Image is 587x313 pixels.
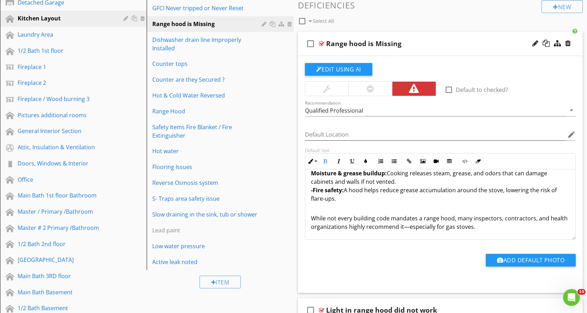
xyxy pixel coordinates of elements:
span: Select All [313,18,334,24]
div: Master / Primary /Bathroom [18,207,113,216]
div: Flooring Issues [152,163,263,171]
div: S- Traps area safety issue [152,194,263,203]
div: Pictures additional rooms [18,111,113,119]
div: General Interior Section [18,127,113,135]
input: Default Location [305,129,566,140]
button: Add Default Photo [486,254,576,267]
div: Master # 2 Primary /Bathroom [18,224,113,232]
div: Item [200,276,241,288]
div: 1/2 Bath Basement [18,304,113,312]
i: arrow_drop_down [567,106,576,114]
iframe: Intercom live chat [563,289,580,306]
div: Range Hood [152,107,263,115]
div: Safety Items Fire Blanket / Fire Extinguisher [152,123,263,140]
button: Insert Image (Ctrl+P) [416,155,429,168]
div: Lead paint [152,226,263,234]
button: Inline Style [305,155,319,168]
div: Slow draining in the sink, tub or shower [152,210,263,219]
div: Counter tops [152,60,263,68]
span: 10 [577,289,586,295]
div: Main Bath 1st floor Bathroom [18,191,113,200]
div: [GEOGRAPHIC_DATA] [18,256,113,264]
button: Clear Formatting [471,155,485,168]
div: Dishwasher drain line Improperly Installed [152,36,263,52]
div: Fireplace / Wood burning 3 [18,95,113,103]
i: check_box_outline_blank [305,35,316,52]
button: Insert Table [443,155,456,168]
p: These can irritate lungs, worsen [MEDICAL_DATA], and contribute to long-term health issues.-- Coo... [311,152,570,211]
div: Hot water [152,147,263,155]
div: Laundry Area [18,30,113,39]
button: Insert Video [429,155,443,168]
div: Main Bath 3RD floor [18,272,113,280]
div: Kitchen Layout [18,14,113,23]
div: Counter are they Secured ? [152,75,263,84]
div: Main Bath Basement [18,288,113,296]
div: Hot & Cold Water Reversed [152,91,263,100]
i: edit [567,130,576,139]
div: GFCI Never tripped or Never Reset [152,4,263,12]
div: Low water pressure [152,242,263,250]
div: Default Text [305,148,576,153]
strong: Moisture & grease buildup: [311,169,387,177]
h3: Deficiencies [298,0,583,10]
div: 1/2 Bath 2nd floor [18,240,113,248]
div: Range hood is Missing [152,20,263,28]
div: New [542,0,583,13]
div: Active leak noted [152,258,263,266]
div: Fireplace 1 [18,63,113,71]
div: Range hood is Missing [326,39,402,48]
strong: -Fire safety: [311,186,344,194]
div: Fireplace 2 [18,79,113,87]
div: 1/2 Bath 1st floor [18,46,113,55]
div: Attic, Insulation & Ventilation [18,143,113,151]
div: Reverse Osmosis system [152,179,263,187]
label: Default to checked? [456,86,508,93]
button: Code View [458,155,471,168]
p: While not every building code mandates a range hood, many inspectors, contractors, and health org... [311,214,570,231]
div: Doors, Windows & Interior [18,159,113,168]
button: Edit Using AI [305,63,372,76]
div: Office [18,175,113,184]
div: Qualified Professional [305,107,363,114]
